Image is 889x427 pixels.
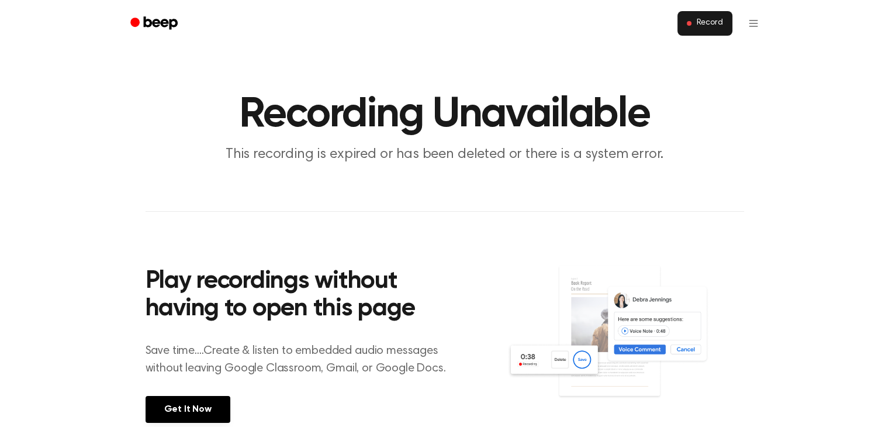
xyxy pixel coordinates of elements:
span: Record [696,18,722,29]
a: Get It Now [146,396,230,423]
h2: Play recordings without having to open this page [146,268,461,323]
img: Voice Comments on Docs and Recording Widget [507,264,743,422]
button: Record [677,11,732,36]
h1: Recording Unavailable [146,94,744,136]
button: Open menu [739,9,767,37]
p: This recording is expired or has been deleted or there is a system error. [220,145,669,164]
p: Save time....Create & listen to embedded audio messages without leaving Google Classroom, Gmail, ... [146,342,461,377]
a: Beep [122,12,188,35]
